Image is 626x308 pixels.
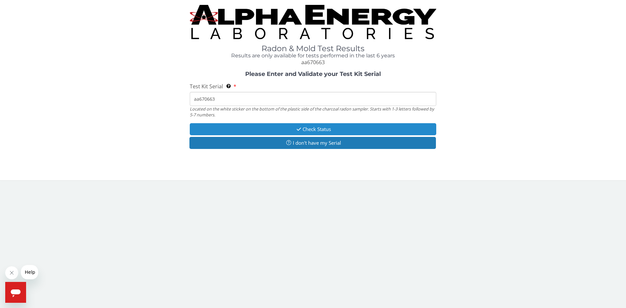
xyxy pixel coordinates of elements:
iframe: Close message [5,266,18,279]
div: Located on the white sticker on the bottom of the plastic side of the charcoal radon sampler. Sta... [190,106,436,118]
h4: Results are only available for tests performed in the last 6 years [190,53,436,59]
iframe: Message from company [21,265,38,279]
button: I don't have my Serial [189,137,436,149]
img: TightCrop.jpg [190,5,436,39]
iframe: Button to launch messaging window [5,282,26,303]
button: Check Status [190,123,436,135]
span: aa670663 [301,59,325,66]
span: Test Kit Serial [190,83,223,90]
h1: Radon & Mold Test Results [190,44,436,53]
strong: Please Enter and Validate your Test Kit Serial [245,70,381,78]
